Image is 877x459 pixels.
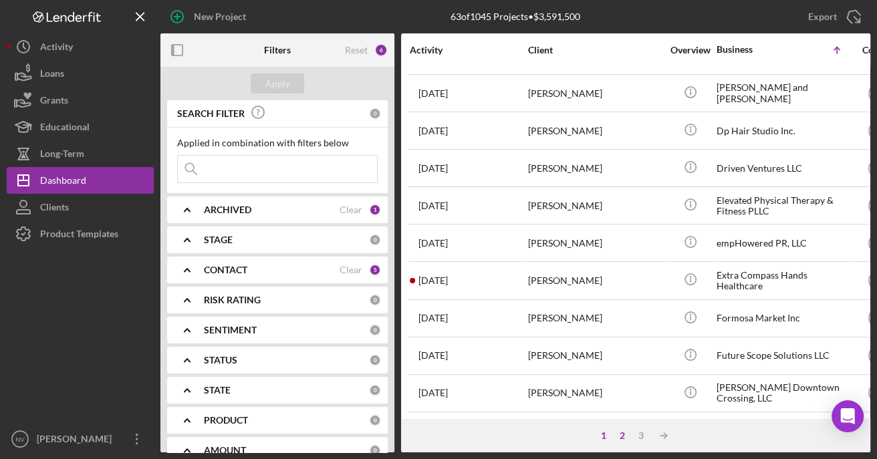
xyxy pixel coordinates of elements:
div: [PERSON_NAME] Downtown Crossing, LLC [717,375,850,411]
div: [PERSON_NAME] [528,338,662,373]
div: 0 [369,414,381,426]
text: NV [15,436,25,443]
button: Loans [7,60,154,87]
div: 3 [632,430,650,441]
div: Dashboard [40,167,86,197]
div: Extra Compass Hands Healthcare [717,263,850,298]
div: 6 [374,43,388,57]
div: Activity [40,33,73,63]
div: Overview [665,45,715,55]
time: 2025-05-20 19:34 [418,388,448,398]
div: Future Scope Solutions LLC [717,338,850,373]
time: 2025-08-05 21:19 [418,275,448,286]
button: Dashboard [7,167,154,194]
b: CONTACT [204,265,247,275]
time: 2025-05-31 16:53 [418,200,448,211]
time: 2025-08-16 19:37 [418,313,448,323]
div: Educational [40,114,90,144]
b: SENTIMENT [204,325,257,335]
div: [PERSON_NAME] [528,75,662,111]
div: Client [528,45,662,55]
div: [PERSON_NAME] [528,375,662,411]
button: Grants [7,87,154,114]
time: 2025-05-23 12:32 [418,238,448,249]
div: Grants [40,87,68,117]
b: SEARCH FILTER [177,108,245,119]
button: NV[PERSON_NAME] [7,426,154,452]
div: 1 [594,430,613,441]
div: [PERSON_NAME] [528,113,662,148]
div: 1 [369,204,381,216]
div: 5 [369,264,381,276]
div: Loans [40,60,64,90]
button: Educational [7,114,154,140]
div: [PERSON_NAME] [528,225,662,261]
b: RISK RATING [204,295,261,305]
div: [PERSON_NAME] [528,301,662,336]
button: Product Templates [7,220,154,247]
b: ARCHIVED [204,204,251,215]
button: Long-Term [7,140,154,167]
div: 0 [369,444,381,456]
div: Dp Hair Studio Inc. [717,113,850,148]
div: Long-Term [40,140,84,170]
div: [PERSON_NAME] and [PERSON_NAME] [717,75,850,111]
div: Elevated Physical Therapy & Fitness PLLC [717,188,850,223]
div: Clear [340,204,362,215]
b: STATE [204,385,231,396]
button: Export [795,3,870,30]
div: [PERSON_NAME] [528,150,662,186]
div: Export [808,3,837,30]
div: Formosa Market Inc [717,301,850,336]
div: Activity [410,45,527,55]
div: Business [717,44,783,55]
b: AMOUNT [204,445,246,456]
div: 0 [369,234,381,246]
div: 0 [369,384,381,396]
div: empHowered PR, LLC [717,225,850,261]
div: 0 [369,354,381,366]
div: Clients [40,194,69,224]
div: Open Intercom Messenger [832,400,864,432]
time: 2025-08-04 13:09 [418,163,448,174]
time: 2025-05-23 13:34 [418,350,448,361]
div: [PERSON_NAME] [528,188,662,223]
div: 2 [613,430,632,441]
div: Clear [340,265,362,275]
button: Apply [251,73,304,94]
div: [PERSON_NAME] [33,426,120,456]
div: Applied in combination with filters below [177,138,378,148]
time: 2025-05-13 13:52 [418,88,448,99]
button: New Project [160,3,259,30]
div: Driven Ventures LLC [717,150,850,186]
div: Apply [265,73,290,94]
div: New Project [194,3,246,30]
div: Reset [345,45,368,55]
b: PRODUCT [204,415,248,426]
div: 0 [369,294,381,306]
div: 0 [369,108,381,120]
div: 63 of 1045 Projects • $3,591,500 [451,11,580,22]
b: STAGE [204,235,233,245]
button: Clients [7,194,154,220]
div: Product Templates [40,220,118,251]
div: 0 [369,324,381,336]
button: Activity [7,33,154,60]
b: Filters [264,45,291,55]
div: [PERSON_NAME] [528,263,662,298]
time: 2025-05-16 17:03 [418,126,448,136]
b: STATUS [204,355,237,365]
